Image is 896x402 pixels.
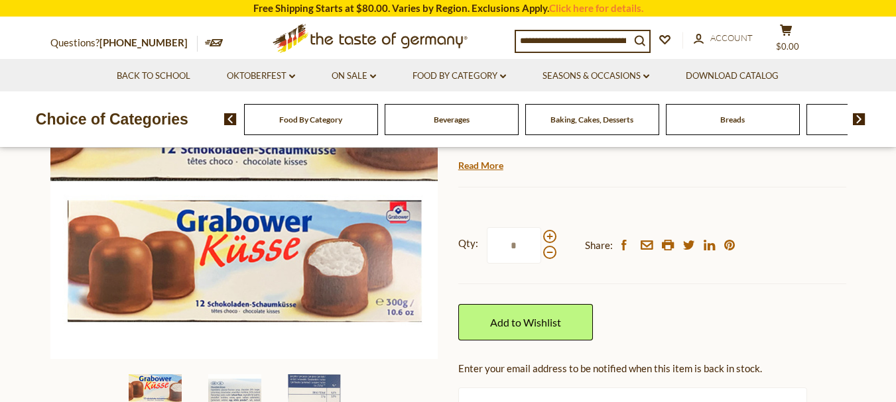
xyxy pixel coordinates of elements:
span: $0.00 [776,41,799,52]
a: Account [694,31,753,46]
a: Baking, Cakes, Desserts [550,115,633,125]
img: next arrow [853,113,865,125]
a: Click here for details. [549,2,643,14]
a: Add to Wishlist [458,304,593,340]
a: Seasons & Occasions [543,69,649,83]
a: Breads [720,115,745,125]
p: Questions? [50,34,198,52]
a: Food By Category [279,115,342,125]
a: Beverages [434,115,470,125]
a: Oktoberfest [227,69,295,83]
a: [PHONE_NUMBER] [99,36,188,48]
a: On Sale [332,69,376,83]
a: Food By Category [413,69,506,83]
strong: Qty: [458,235,478,252]
div: Enter your email address to be notified when this item is back in stock. [458,360,846,377]
input: Qty: [487,227,541,264]
span: Share: [585,237,613,254]
li: We will ship this product in heat-protective, cushioned packaging and ice during warm weather mon... [471,154,846,171]
a: Back to School [117,69,190,83]
button: $0.00 [767,24,806,57]
span: Account [710,32,753,43]
img: previous arrow [224,113,237,125]
a: Read More [458,159,503,172]
a: Download Catalog [686,69,779,83]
